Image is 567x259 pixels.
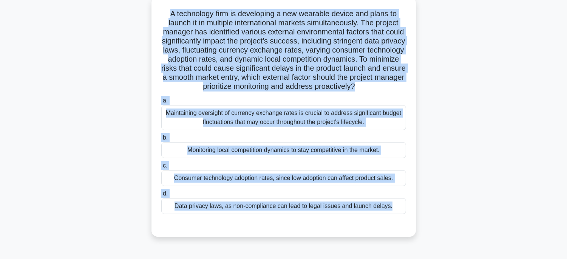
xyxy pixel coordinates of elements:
span: b. [163,134,168,141]
span: a. [163,97,168,104]
h5: A technology firm is developing a new wearable device and plans to launch it in multiple internat... [161,9,407,92]
div: Data privacy laws, as non-compliance can lead to legal issues and launch delays. [161,198,406,214]
div: Monitoring local competition dynamics to stay competitive in the market. [161,142,406,158]
div: Consumer technology adoption rates, since low adoption can affect product sales. [161,170,406,186]
div: Maintaining oversight of currency exchange rates is crucial to address significant budget fluctua... [161,105,406,130]
span: d. [163,190,168,197]
span: c. [163,162,167,169]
